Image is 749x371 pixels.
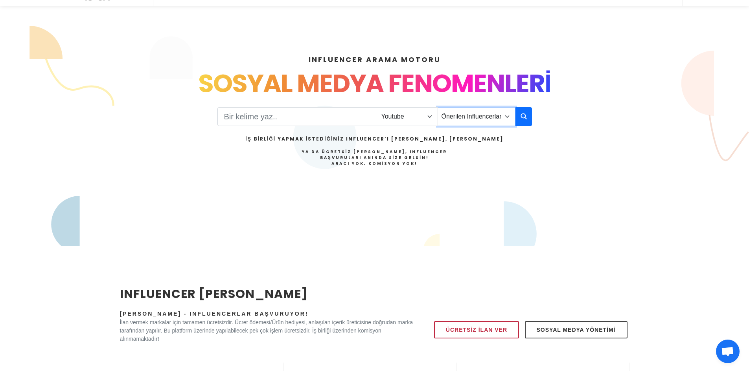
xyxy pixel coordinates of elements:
[120,311,309,317] span: [PERSON_NAME] - Influencerlar Başvuruyor!
[245,135,503,143] h2: İş Birliği Yapmak İstediğiniz Influencer’ı [PERSON_NAME], [PERSON_NAME]
[120,65,629,102] div: SOSYAL MEDYA FENOMENLERİ
[120,285,413,303] h2: INFLUENCER [PERSON_NAME]
[120,54,629,65] h4: INFLUENCER ARAMA MOTORU
[716,340,740,363] div: Açık sohbet
[331,161,418,166] strong: Aracı Yok, Komisyon Yok!
[120,318,413,343] p: İlan vermek markalar için tamamen ücretsizdir. Ücret ödemesi/Ürün hediyesi, anlaşılan içerik üret...
[525,321,628,338] a: Sosyal Medya Yönetimi
[217,107,375,126] input: Search
[537,325,616,334] span: Sosyal Medya Yönetimi
[434,321,519,338] a: Ücretsiz İlan Ver
[245,149,503,166] h4: Ya da Ücretsiz [PERSON_NAME], Influencer Başvuruları Anında Size Gelsin!
[446,325,507,334] span: Ücretsiz İlan Ver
